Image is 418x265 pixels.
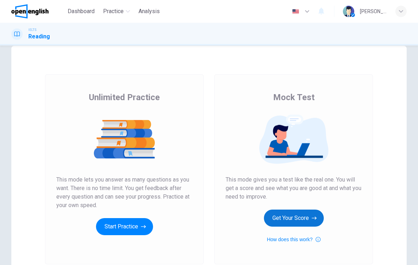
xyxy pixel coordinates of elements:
span: IELTS [28,27,36,32]
button: Practice [100,5,133,18]
img: Profile picture [343,6,354,17]
div: [PERSON_NAME] [360,7,387,16]
span: This mode gives you a test like the real one. You will get a score and see what you are good at a... [226,175,362,201]
h1: Reading [28,32,50,41]
button: Analysis [136,5,163,18]
img: OpenEnglish logo [11,4,49,18]
a: OpenEnglish logo [11,4,65,18]
span: Unlimited Practice [89,92,160,103]
span: Practice [103,7,124,16]
span: Mock Test [273,92,315,103]
span: This mode lets you answer as many questions as you want. There is no time limit. You get feedback... [56,175,192,210]
button: Dashboard [65,5,97,18]
button: How does this work? [267,235,320,244]
img: en [291,9,300,14]
button: Start Practice [96,218,153,235]
span: Analysis [139,7,160,16]
span: Dashboard [68,7,95,16]
button: Get Your Score [264,210,324,227]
